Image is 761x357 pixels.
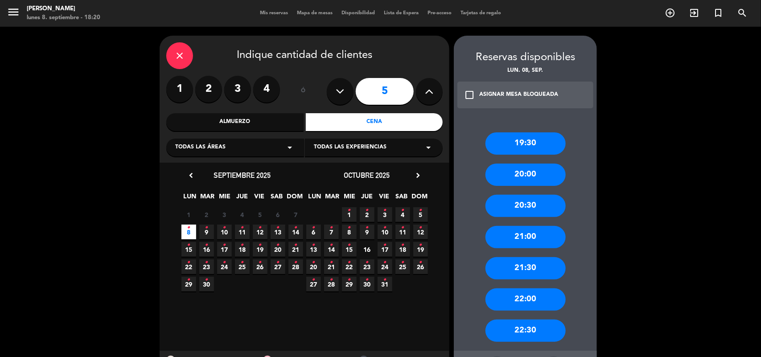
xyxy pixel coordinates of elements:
i: • [419,203,422,217]
span: 10 [217,225,232,239]
i: • [187,273,190,287]
span: 6 [306,225,321,239]
i: • [401,238,404,252]
i: check_box_outline_blank [464,90,475,100]
i: • [383,238,387,252]
span: 27 [306,277,321,291]
span: 31 [378,277,392,291]
span: MAR [200,191,215,206]
span: 21 [288,242,303,257]
span: Disponibilidad [337,11,379,16]
span: MIE [342,191,357,206]
i: • [205,255,208,270]
div: 21:00 [485,226,566,248]
i: • [205,221,208,235]
i: • [276,238,280,252]
i: • [259,238,262,252]
span: 24 [217,259,232,274]
i: • [401,221,404,235]
span: 19 [253,242,267,257]
i: arrow_drop_down [284,142,295,153]
i: • [312,273,315,287]
span: 30 [199,277,214,291]
i: • [366,273,369,287]
span: 18 [395,242,410,257]
span: Tarjetas de regalo [456,11,506,16]
i: • [383,273,387,287]
span: 20 [271,242,285,257]
i: • [330,238,333,252]
i: • [348,273,351,287]
span: JUE [360,191,374,206]
i: • [348,255,351,270]
span: 4 [395,207,410,222]
span: 14 [288,225,303,239]
span: 9 [360,225,374,239]
span: VIE [252,191,267,206]
span: LUN [183,191,197,206]
i: • [401,203,404,217]
i: • [259,255,262,270]
span: 24 [378,259,392,274]
span: VIE [377,191,392,206]
span: Todas las experiencias [314,143,387,152]
label: 4 [253,76,280,103]
div: 22:30 [485,320,566,342]
div: Indique cantidad de clientes [166,42,443,69]
span: 14 [324,242,339,257]
span: 29 [342,277,357,291]
span: SAB [395,191,409,206]
i: • [205,273,208,287]
div: Almuerzo [166,113,304,131]
span: Mapa de mesas [292,11,337,16]
span: 11 [395,225,410,239]
span: 26 [413,259,428,274]
div: ASIGNAR MESA BLOQUEADA [479,90,558,99]
span: 28 [288,259,303,274]
span: 5 [253,207,267,222]
span: 15 [181,242,196,257]
i: • [401,255,404,270]
i: • [419,238,422,252]
i: • [187,255,190,270]
span: 7 [324,225,339,239]
label: 1 [166,76,193,103]
span: 17 [378,242,392,257]
label: 2 [195,76,222,103]
span: 26 [253,259,267,274]
i: • [330,255,333,270]
span: LUN [308,191,322,206]
i: • [366,203,369,217]
i: • [366,255,369,270]
i: chevron_right [413,171,423,180]
span: Lista de Espera [379,11,423,16]
i: • [419,221,422,235]
span: 23 [199,259,214,274]
div: [PERSON_NAME] [27,4,100,13]
div: lunes 8. septiembre - 18:20 [27,13,100,22]
span: MAR [325,191,340,206]
i: • [205,238,208,252]
span: 12 [253,225,267,239]
span: 18 [235,242,250,257]
label: 3 [224,76,251,103]
div: Reservas disponibles [454,49,597,66]
div: lun. 08, sep. [454,66,597,75]
span: 3 [217,207,232,222]
i: • [241,238,244,252]
span: 23 [360,259,374,274]
span: 21 [324,259,339,274]
span: 4 [235,207,250,222]
span: octubre 2025 [344,171,390,180]
i: • [383,255,387,270]
span: 17 [217,242,232,257]
i: • [330,273,333,287]
span: 1 [342,207,357,222]
span: 8 [181,225,196,239]
span: DOM [287,191,302,206]
i: • [259,221,262,235]
span: SAB [270,191,284,206]
i: • [366,221,369,235]
span: JUE [235,191,250,206]
i: • [419,255,422,270]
